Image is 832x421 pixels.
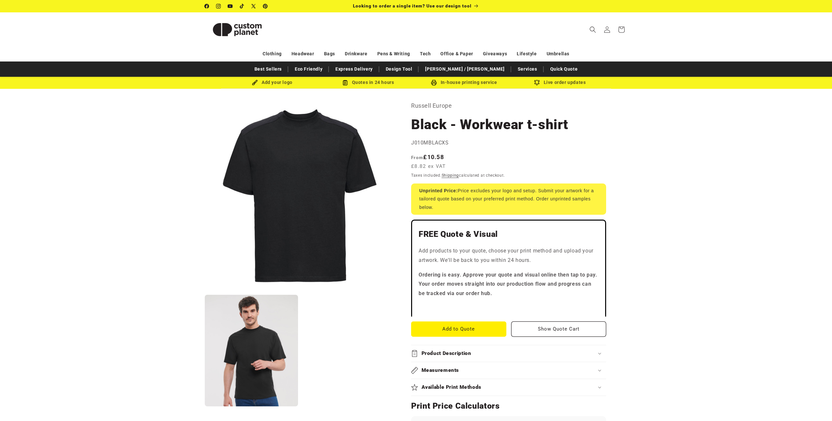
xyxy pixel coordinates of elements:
[547,63,581,75] a: Quick Quote
[411,101,606,111] p: Russell Europe
[332,63,376,75] a: Express Delivery
[411,163,446,170] span: £8.82 ex VAT
[411,155,423,160] span: From
[422,63,508,75] a: [PERSON_NAME] / [PERSON_NAME]
[411,172,606,179] div: Taxes included. calculated at checkout.
[411,362,606,379] summary: Measurements
[534,80,540,86] img: Order updates
[292,48,314,60] a: Headwear
[411,116,606,133] h1: Black - Workwear t-shirt
[411,183,606,215] div: Price excludes your logo and setup. Submit your artwork for a tailored quote based on your prefer...
[547,48,569,60] a: Umbrellas
[411,321,506,337] button: Add to Quote
[224,78,320,87] div: Add your logo
[320,78,416,87] div: Quotes in 24 hours
[517,48,537,60] a: Lifestyle
[483,48,507,60] a: Giveaways
[422,367,459,374] h2: Measurements
[586,22,600,37] summary: Search
[440,48,473,60] a: Office & Paper
[511,321,606,337] button: Show Quote Cart
[345,48,367,60] a: Drinkware
[202,12,272,47] a: Custom Planet
[205,15,270,44] img: Custom Planet
[420,48,431,60] a: Tech
[383,63,416,75] a: Design Tool
[422,384,482,391] h2: Available Print Methods
[411,140,449,146] span: J010MBLACXS
[324,48,335,60] a: Bags
[512,78,608,87] div: Live order updates
[422,350,471,357] h2: Product Description
[431,80,437,86] img: In-house printing
[411,379,606,396] summary: Available Print Methods
[263,48,282,60] a: Clothing
[353,3,472,8] span: Looking to order a single item? Use our design tool
[411,154,444,160] strong: £10.58
[251,63,285,75] a: Best Sellers
[442,173,459,178] a: Shipping
[514,63,540,75] a: Services
[416,78,512,87] div: In-house printing service
[411,345,606,362] summary: Product Description
[411,401,606,411] h2: Print Price Calculators
[419,304,599,310] iframe: Customer reviews powered by Trustpilot
[799,390,832,421] iframe: Chat Widget
[419,246,599,265] p: Add products to your quote, choose your print method and upload your artwork. We'll be back to yo...
[419,188,458,193] strong: Unprinted Price:
[342,80,348,86] img: Order Updates Icon
[419,229,599,239] h2: FREE Quote & Visual
[205,101,395,407] media-gallery: Gallery Viewer
[377,48,410,60] a: Pens & Writing
[252,80,258,86] img: Brush Icon
[292,63,326,75] a: Eco Friendly
[419,272,597,297] strong: Ordering is easy. Approve your quote and visual online then tap to pay. Your order moves straight...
